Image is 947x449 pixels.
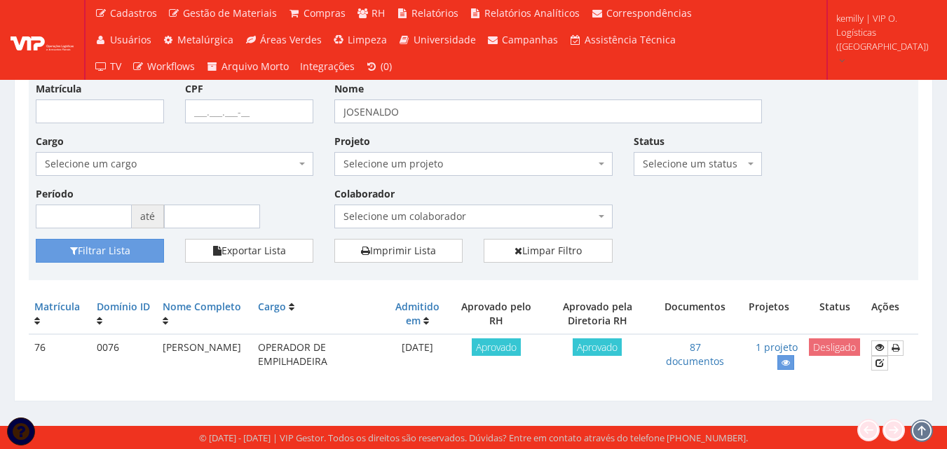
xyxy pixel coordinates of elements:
span: Selecione um cargo [45,157,296,171]
span: Aprovado [573,338,622,356]
a: 1 projeto [756,340,798,354]
td: 0076 [91,334,157,376]
td: OPERADOR DE EMPILHADEIRA [252,334,381,376]
label: CPF [185,82,203,96]
span: Integrações [300,60,355,73]
a: 87 documentos [666,340,724,368]
span: Relatórios [411,6,458,20]
div: © [DATE] - [DATE] | VIP Gestor. Todos os direitos são reservados. Dúvidas? Entre em contato atrav... [199,431,748,445]
button: Exportar Lista [185,239,313,263]
td: 76 [29,334,91,376]
td: [PERSON_NAME] [157,334,252,376]
span: Correspondências [606,6,692,20]
span: Limpeza [348,33,387,46]
span: Relatórios Analíticos [484,6,580,20]
span: Arquivo Morto [222,60,289,73]
label: Período [36,187,74,201]
a: Metalúrgica [157,27,240,53]
a: Imprimir Lista [334,239,463,263]
a: Universidade [393,27,482,53]
a: Workflows [127,53,201,80]
label: Cargo [36,134,64,148]
a: Cargo [258,300,286,313]
span: Assistência Técnica [585,33,676,46]
label: Matrícula [36,82,81,96]
a: Limpeza [327,27,393,53]
span: Aprovado [472,338,521,356]
a: Campanhas [482,27,564,53]
span: Compras [304,6,346,20]
span: RH [372,6,385,20]
span: Cadastros [110,6,157,20]
a: Arquivo Morto [200,53,294,80]
span: kemilly | VIP O. Logísticas ([GEOGRAPHIC_DATA]) [836,11,929,53]
span: Universidade [414,33,476,46]
span: Campanhas [502,33,558,46]
span: Selecione um colaborador [334,205,612,228]
span: TV [110,60,121,73]
td: [DATE] [381,334,454,376]
span: Desligado [809,338,860,356]
span: Selecione um status [634,152,762,176]
span: Selecione um cargo [36,152,313,176]
label: Nome [334,82,364,96]
span: (0) [381,60,392,73]
a: Admitido em [395,300,440,327]
a: Áreas Verdes [239,27,327,53]
span: Selecione um projeto [343,157,594,171]
span: Selecione um colaborador [343,209,594,223]
a: Assistência Técnica [564,27,681,53]
a: Nome Completo [163,300,241,313]
a: Domínio ID [97,300,150,313]
a: Limpar Filtro [484,239,612,263]
input: ___.___.___-__ [185,99,313,123]
span: Usuários [110,33,151,46]
th: Aprovado pela Diretoria RH [539,294,655,334]
span: até [132,205,164,228]
span: Selecione um status [643,157,744,171]
button: Filtrar Lista [36,239,164,263]
a: Integrações [294,53,360,80]
span: Workflows [147,60,195,73]
span: Gestão de Materiais [183,6,277,20]
a: (0) [360,53,398,80]
th: Aprovado pelo RH [454,294,539,334]
th: Status [803,294,866,334]
a: Matrícula [34,300,80,313]
label: Projeto [334,134,370,148]
span: Selecione um projeto [334,152,612,176]
img: logo [11,29,74,50]
label: Status [634,134,665,148]
a: TV [89,53,127,80]
th: Projetos [735,294,804,334]
label: Colaborador [334,187,395,201]
span: Metalúrgica [177,33,233,46]
th: Ações [866,294,918,334]
span: Áreas Verdes [260,33,322,46]
a: Usuários [89,27,157,53]
th: Documentos [655,294,735,334]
